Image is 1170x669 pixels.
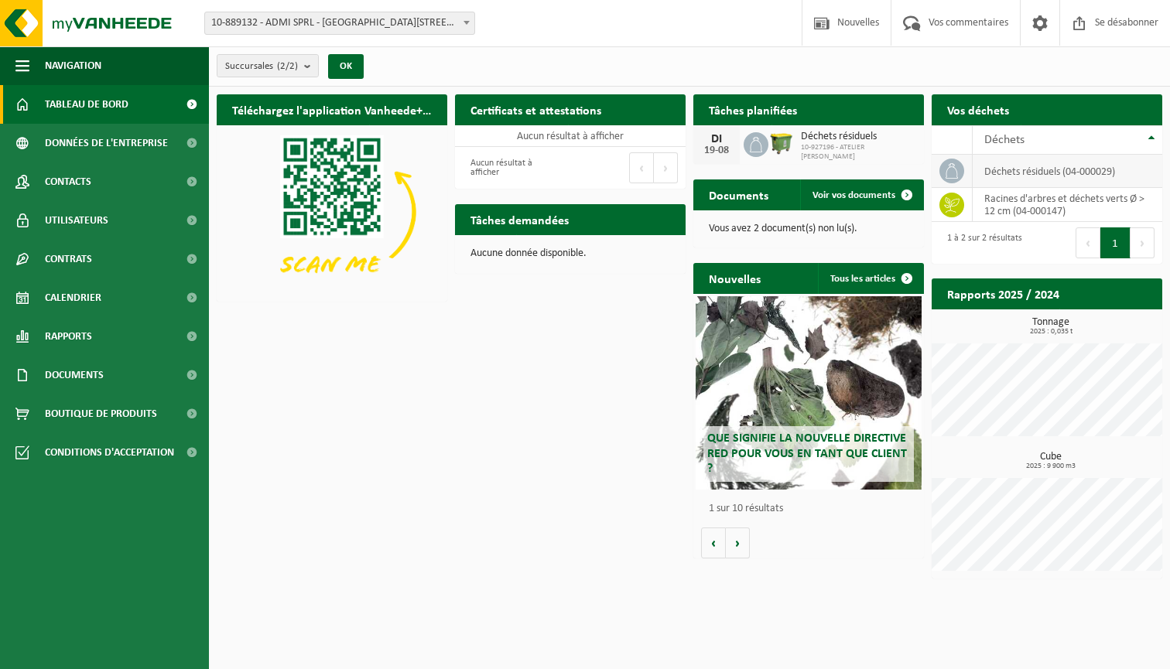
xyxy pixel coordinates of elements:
span: BOUTIQUE DE PRODUITS [45,394,157,433]
button: Précédent [629,152,654,183]
span: UTILISATEURS [45,201,108,240]
button: Suivant [1131,227,1155,258]
span: CALENDRIER [45,278,101,317]
span: TABLEAU DE BORD [45,85,128,124]
p: Aucune donnée disponible. [470,248,670,259]
h2: Tâches demandées [455,204,584,234]
count: (2/2) [277,61,298,71]
span: RAPPORTS [45,317,92,356]
span: NAVIGATION [45,46,101,85]
td: Déchets résiduels (04-000029) [973,155,1162,188]
h2: Nouvelles [693,263,776,293]
h3: Tonnage [939,317,1162,336]
span: Voir vos documents [812,190,895,200]
h2: Documents [693,179,784,210]
h2: Vos déchets [932,94,1025,125]
span: 10-889132 - ADMI SPRL - 7971 BASÈCLES, RUE DE QUEVAUCAMPS 59 [204,12,475,35]
img: Téléchargez l'application VHEPlus [217,125,447,299]
button: 1 [1100,227,1131,258]
button: Succursales(2/2) [217,54,319,77]
button: Précédent [701,527,726,558]
span: CONDITIONS D'ACCEPTATION [45,433,174,472]
a: Voir le rapport [1059,309,1161,340]
h2: Certificats et attestations [455,94,617,125]
button: Précédent [1076,227,1100,258]
span: 10-927196 - ATELIER [PERSON_NAME] [801,143,916,162]
span: QUE SIGNIFIE LA NOUVELLE DIRECTIVE RED POUR VOUS EN TANT QUE CLIENT ? [707,432,907,474]
span: 2025 : 0,035 t [939,328,1162,336]
h3: Cube [939,452,1162,470]
td: Aucun résultat à afficher [455,125,686,147]
span: Déchets résiduels [801,131,916,143]
span: Déchets [984,134,1025,146]
span: DOCUMENTS [45,356,104,394]
div: 19-08 [701,145,732,156]
h2: Rapports 2025 / 2024 [932,278,1075,309]
a: Tous les articles [818,263,922,294]
span: DONNÉES DE L'ENTREPRISE [45,124,168,162]
a: QUE SIGNIFIE LA NOUVELLE DIRECTIVE RED POUR VOUS EN TANT QUE CLIENT ? [696,296,922,490]
p: Vous avez 2 document(s) non lu(s). [709,224,908,234]
a: Voir vos documents [800,179,922,210]
span: CONTRATS [45,240,92,278]
button: Suivant [654,152,678,183]
div: 1 à 2 sur 2 résultats [939,226,1022,260]
h2: Téléchargez l'application Vanheede+ maintenant ! [217,94,447,125]
div: DI [701,133,732,145]
span: 10-889132 - ADMI SPRL - 7971 BASÈCLES, RUE DE QUEVAUCAMPS 59 [205,12,474,34]
td: Racines d'arbres et déchets verts Ø > 12 cm (04-000147) [973,188,1162,222]
span: Succursales [225,55,298,78]
button: OK [328,54,364,79]
img: WB-1100-HPE-GN-50 [768,130,795,156]
div: Aucun résultat à afficher [463,151,563,185]
span: 2025 : 9 900 m3 [939,462,1162,470]
p: 1 sur 10 résultats [709,503,916,514]
span: CONTACTS [45,162,91,201]
h2: Tâches planifiées [693,94,812,125]
button: Suivant [726,527,750,558]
